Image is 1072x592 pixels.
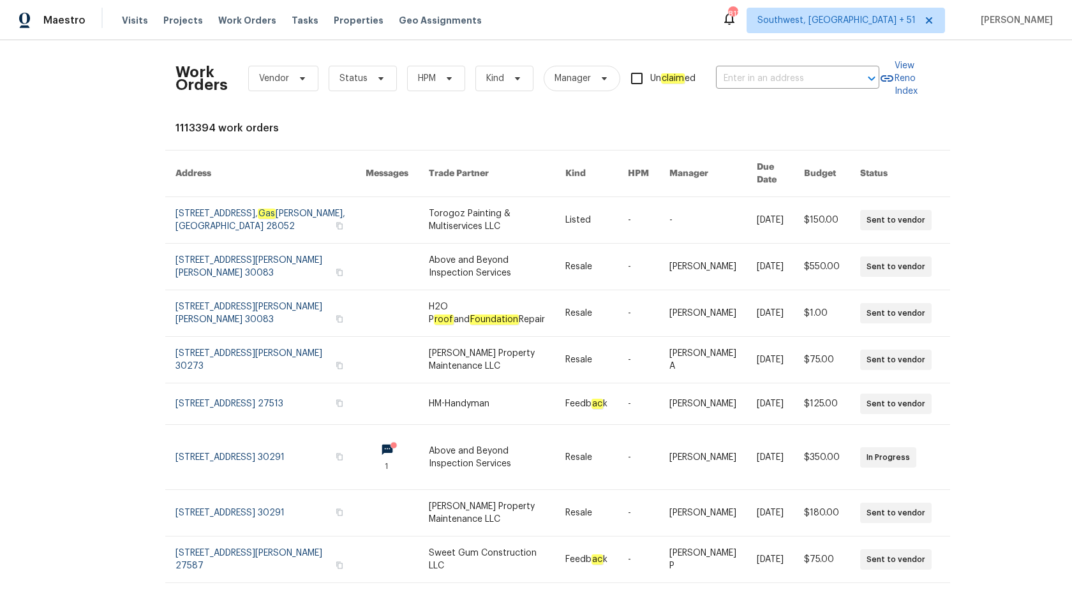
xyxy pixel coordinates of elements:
[43,14,86,27] span: Maestro
[659,383,747,425] td: [PERSON_NAME]
[555,197,618,244] td: Listed
[555,383,618,425] td: Feedb k
[419,244,555,290] td: Above and Beyond Inspection Services
[650,72,696,85] span: Un ed
[419,337,555,383] td: [PERSON_NAME] Property Maintenance LLC
[419,425,555,490] td: Above and Beyond Inspection Services
[175,66,228,91] h2: Work Orders
[292,16,318,25] span: Tasks
[419,383,555,425] td: HM-Handyman
[334,14,383,27] span: Properties
[618,290,659,337] td: -
[659,536,747,583] td: [PERSON_NAME] P
[555,72,591,85] span: Manager
[661,73,685,84] em: claim
[419,197,555,244] td: Torogoz Painting & Multiservices LLC
[659,425,747,490] td: [PERSON_NAME]
[339,72,368,85] span: Status
[659,490,747,536] td: [PERSON_NAME]
[879,59,918,98] a: View Reno Index
[659,337,747,383] td: [PERSON_NAME] A
[618,383,659,425] td: -
[659,290,747,337] td: [PERSON_NAME]
[555,151,618,197] th: Kind
[122,14,148,27] span: Visits
[165,151,355,197] th: Address
[757,14,916,27] span: Southwest, [GEOGRAPHIC_DATA] + 51
[747,151,794,197] th: Due Date
[618,337,659,383] td: -
[419,290,555,337] td: H2O P and Repair
[399,14,482,27] span: Geo Assignments
[659,197,747,244] td: -
[334,451,345,463] button: Copy Address
[334,360,345,371] button: Copy Address
[419,536,555,583] td: Sweet Gum Construction LLC
[334,313,345,325] button: Copy Address
[618,425,659,490] td: -
[618,244,659,290] td: -
[334,397,345,409] button: Copy Address
[555,425,618,490] td: Resale
[976,14,1053,27] span: [PERSON_NAME]
[555,536,618,583] td: Feedb k
[850,151,950,197] th: Status
[419,490,555,536] td: [PERSON_NAME] Property Maintenance LLC
[863,70,881,87] button: Open
[555,337,618,383] td: Resale
[555,290,618,337] td: Resale
[334,559,345,571] button: Copy Address
[728,8,737,20] div: 811
[259,72,289,85] span: Vendor
[175,122,897,135] div: 1113394 work orders
[794,151,850,197] th: Budget
[486,72,504,85] span: Kind
[163,14,203,27] span: Projects
[555,244,618,290] td: Resale
[555,490,618,536] td: Resale
[334,507,345,518] button: Copy Address
[618,151,659,197] th: HPM
[618,197,659,244] td: -
[218,14,276,27] span: Work Orders
[418,72,436,85] span: HPM
[618,536,659,583] td: -
[618,490,659,536] td: -
[659,244,747,290] td: [PERSON_NAME]
[334,267,345,278] button: Copy Address
[334,220,345,232] button: Copy Address
[419,151,555,197] th: Trade Partner
[659,151,747,197] th: Manager
[716,69,844,89] input: Enter in an address
[355,151,419,197] th: Messages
